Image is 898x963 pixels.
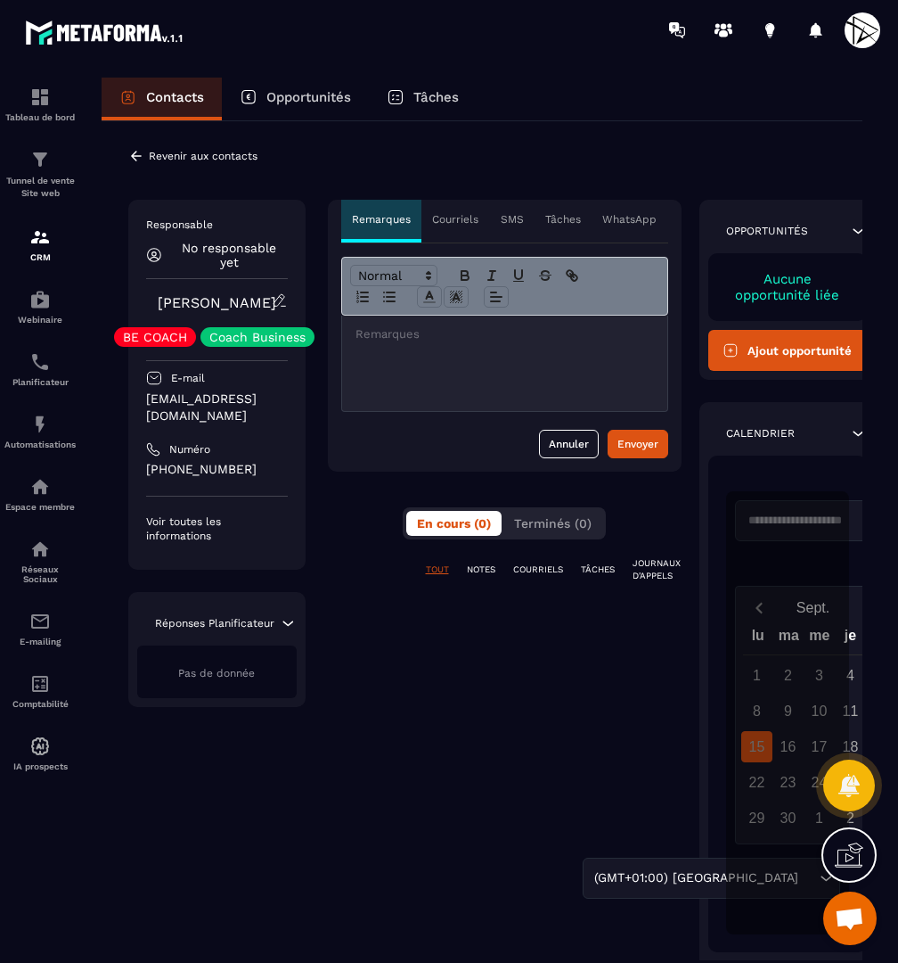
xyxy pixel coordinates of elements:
div: 18 [835,731,866,762]
img: email [29,611,51,632]
a: formationformationTableau de bord [4,73,76,136]
img: scheduler [29,351,51,373]
a: automationsautomationsWebinaire [4,276,76,338]
p: Automatisations [4,440,76,449]
button: Annuler [539,430,599,458]
p: JOURNAUX D'APPELS [633,557,681,582]
span: En cours (0) [417,516,491,531]
img: accountant [29,673,51,695]
p: CRM [4,252,76,262]
p: Planificateur [4,377,76,387]
p: Réponses Planificateur [155,616,274,630]
button: En cours (0) [406,511,502,536]
div: 11 [835,695,866,727]
p: Coach Business [209,331,306,343]
p: Courriels [432,212,478,226]
p: IA prospects [4,761,76,771]
div: Envoyer [617,435,658,453]
p: TOUT [426,564,449,576]
button: Ajout opportunité [708,330,868,371]
p: [EMAIL_ADDRESS][DOMAIN_NAME] [146,391,288,424]
div: je [835,623,866,654]
a: emailemailE-mailing [4,597,76,660]
a: [PERSON_NAME] [158,294,276,311]
p: Calendrier [726,426,795,440]
p: NOTES [467,564,495,576]
p: [PHONE_NUMBER] [146,461,288,478]
a: Opportunités [222,78,369,120]
p: Webinaire [4,315,76,325]
p: Numéro [169,442,210,457]
a: schedulerschedulerPlanificateur [4,338,76,400]
span: (GMT+01:00) [GEOGRAPHIC_DATA] [590,868,802,888]
p: Voir toutes les informations [146,514,288,543]
p: Remarques [352,212,411,226]
img: formation [29,226,51,248]
img: logo [25,16,185,48]
button: Terminés (0) [503,511,602,536]
img: automations [29,736,51,757]
img: formation [29,86,51,108]
a: automationsautomationsAutomatisations [4,400,76,463]
p: Contacts [146,89,204,105]
a: Contacts [102,78,222,120]
p: Réseaux Sociaux [4,564,76,584]
p: COURRIELS [513,564,563,576]
button: Envoyer [608,430,668,458]
a: social-networksocial-networkRéseaux Sociaux [4,525,76,597]
p: Aucune opportunité liée [726,271,850,303]
a: formationformationTunnel de vente Site web [4,136,76,213]
img: automations [29,414,51,435]
p: Tâches [545,212,581,226]
p: Tunnel de vente Site web [4,175,76,200]
p: WhatsApp [602,212,657,226]
span: Pas de donnée [178,667,255,679]
p: Espace membre [4,502,76,512]
img: social-network [29,539,51,560]
a: Tâches [369,78,477,120]
img: formation [29,149,51,170]
a: formationformationCRM [4,213,76,276]
p: E-mailing [4,637,76,646]
div: Ouvrir le chat [823,892,877,945]
span: Terminés (0) [514,516,592,531]
p: TÂCHES [581,564,615,576]
div: 4 [835,660,866,691]
p: Tableau de bord [4,112,76,122]
p: No responsable yet [171,241,288,269]
div: Search for option [583,858,840,899]
p: Opportunités [726,224,808,238]
p: Responsable [146,218,288,232]
p: SMS [501,212,524,226]
p: E-mail [171,371,205,385]
a: accountantaccountantComptabilité [4,660,76,722]
p: BE COACH [123,331,187,343]
img: automations [29,476,51,498]
img: automations [29,289,51,310]
p: Tâches [413,89,459,105]
p: Opportunités [266,89,351,105]
p: Revenir aux contacts [149,150,257,162]
p: Comptabilité [4,699,76,709]
a: automationsautomationsEspace membre [4,463,76,525]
